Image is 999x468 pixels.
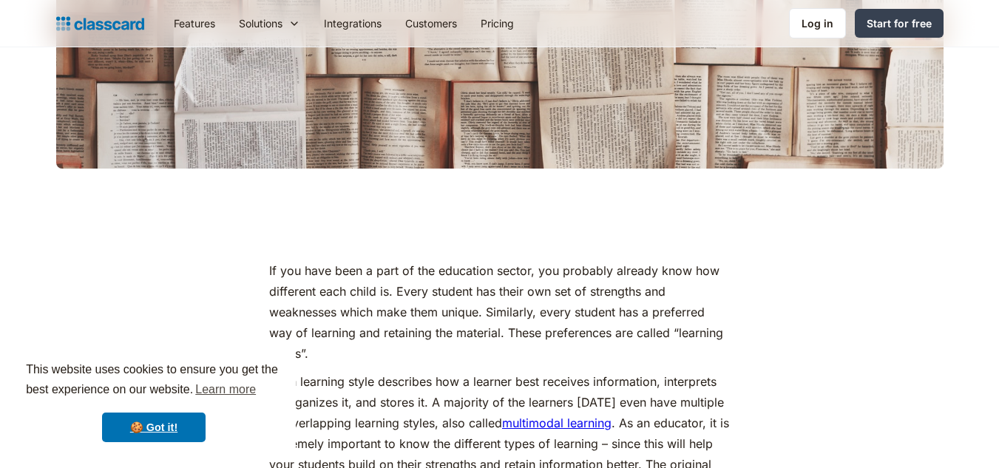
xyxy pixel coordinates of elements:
[239,16,282,31] div: Solutions
[789,8,846,38] a: Log in
[162,7,227,40] a: Features
[502,416,612,430] a: multimodal learning
[193,379,258,401] a: learn more about cookies
[802,16,833,31] div: Log in
[56,13,144,34] a: home
[855,9,944,38] a: Start for free
[469,7,526,40] a: Pricing
[26,361,282,401] span: This website uses cookies to ensure you get the best experience on our website.
[227,7,312,40] div: Solutions
[867,16,932,31] div: Start for free
[102,413,206,442] a: dismiss cookie message
[312,7,393,40] a: Integrations
[12,347,296,456] div: cookieconsent
[393,7,469,40] a: Customers
[269,260,730,364] p: If you have been a part of the education sector, you probably already know how different each chi...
